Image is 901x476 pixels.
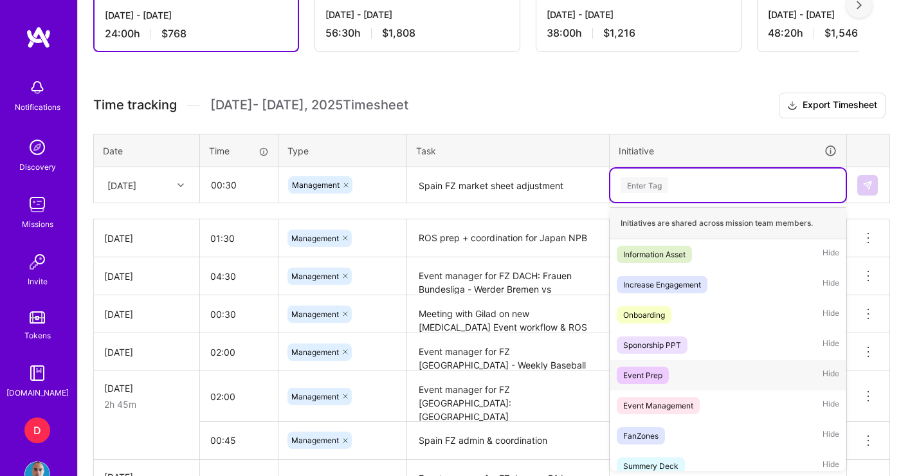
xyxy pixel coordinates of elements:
span: Hide [823,246,839,263]
div: Increase Engagement [623,278,701,291]
span: Hide [823,276,839,293]
span: $768 [161,27,187,41]
div: 38:00 h [547,26,731,40]
div: Tokens [24,329,51,342]
span: $1,808 [382,26,415,40]
img: Submit [862,180,873,190]
span: $1,546 [824,26,858,40]
i: icon Download [787,99,797,113]
textarea: Meeting with Gilad on new [MEDICAL_DATA] Event workflow & ROS [408,297,608,332]
th: Type [278,134,407,167]
div: Event Management [623,399,693,412]
div: Onboarding [623,308,665,322]
div: D [24,417,50,443]
img: right [857,1,862,10]
th: Date [94,134,200,167]
span: Management [291,309,339,319]
div: Enter Tag [621,175,668,195]
textarea: Spain FZ admin & coordination [408,423,608,459]
div: Sponorship PPT [623,338,681,352]
div: Missions [22,217,53,231]
div: [DATE] [104,345,189,359]
span: Management [292,180,340,190]
div: 56:30 h [325,26,509,40]
span: Management [291,271,339,281]
span: Hide [823,336,839,354]
textarea: Event manager for FZ DACH: Frauen Bundesliga - Werder Bremen vs Hamburger + ROS prep [408,259,608,294]
div: Initiatives are shared across mission team members. [610,207,846,239]
div: Information Asset [623,248,686,261]
img: bell [24,75,50,100]
div: [DATE] [104,307,189,321]
span: [DATE] - [DATE] , 2025 Timesheet [210,97,408,113]
div: [DATE] [107,178,136,192]
i: icon Chevron [177,182,184,188]
span: Hide [823,397,839,414]
input: HH:MM [200,423,278,457]
img: guide book [24,360,50,386]
img: tokens [30,311,45,324]
div: [DATE] - [DATE] [325,8,509,21]
span: Time tracking [93,97,177,113]
input: HH:MM [201,168,277,202]
div: [DATE] - [DATE] [105,8,287,22]
input: HH:MM [200,221,278,255]
input: HH:MM [200,297,278,331]
span: Hide [823,367,839,384]
div: 2h 45m [104,398,189,411]
textarea: ROS prep + coordination for Japan NPB [408,221,608,256]
input: HH:MM [200,335,278,369]
div: Initiative [619,143,837,158]
img: logo [26,26,51,49]
span: Hide [823,427,839,444]
img: teamwork [24,192,50,217]
div: [DOMAIN_NAME] [6,386,69,399]
div: [DATE] - [DATE] [547,8,731,21]
span: $1,216 [603,26,635,40]
input: HH:MM [200,259,278,293]
div: 24:00 h [105,27,287,41]
button: Export Timesheet [779,93,886,118]
div: [DATE] [104,232,189,245]
div: FanZones [623,429,659,443]
img: discovery [24,134,50,160]
th: Task [407,134,610,167]
a: D [21,417,53,443]
span: Management [291,233,339,243]
div: Summery Deck [623,459,678,473]
input: HH:MM [200,380,278,414]
span: Management [291,347,339,357]
div: Invite [28,275,48,288]
textarea: Spain FZ market sheet adjustment [408,169,608,203]
div: Discovery [19,160,56,174]
span: Management [291,392,339,401]
div: [DATE] [104,381,189,395]
div: Time [209,144,269,158]
div: Event Prep [623,369,662,382]
textarea: Event manager for FZ [GEOGRAPHIC_DATA]: [GEOGRAPHIC_DATA] [408,372,608,421]
div: [DATE] [104,270,189,283]
span: Management [291,435,339,445]
textarea: Event manager for FZ [GEOGRAPHIC_DATA] - Weekly Baseball Guide [408,334,608,370]
span: Hide [823,306,839,324]
div: Notifications [15,100,60,114]
span: Hide [823,457,839,475]
img: Invite [24,249,50,275]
